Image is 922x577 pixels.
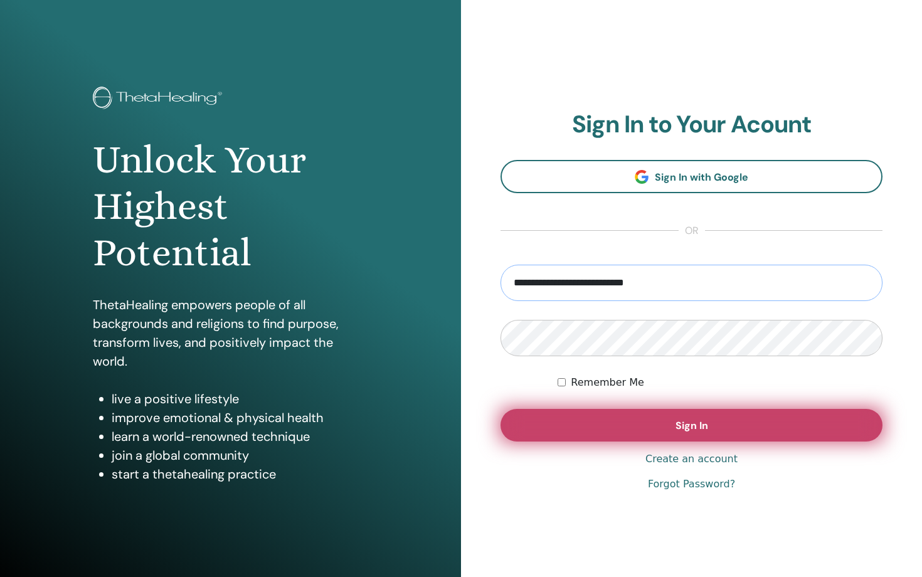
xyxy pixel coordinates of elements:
button: Sign In [501,409,882,442]
li: live a positive lifestyle [112,389,369,408]
span: or [679,223,705,238]
h1: Unlock Your Highest Potential [93,137,369,277]
a: Sign In with Google [501,160,882,193]
span: Sign In [676,419,708,432]
li: join a global community [112,446,369,465]
h2: Sign In to Your Acount [501,110,882,139]
li: improve emotional & physical health [112,408,369,427]
a: Forgot Password? [648,477,735,492]
li: learn a world-renowned technique [112,427,369,446]
p: ThetaHealing empowers people of all backgrounds and religions to find purpose, transform lives, a... [93,295,369,371]
a: Create an account [645,452,738,467]
label: Remember Me [571,375,644,390]
li: start a thetahealing practice [112,465,369,484]
div: Keep me authenticated indefinitely or until I manually logout [558,375,882,390]
span: Sign In with Google [655,171,748,184]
